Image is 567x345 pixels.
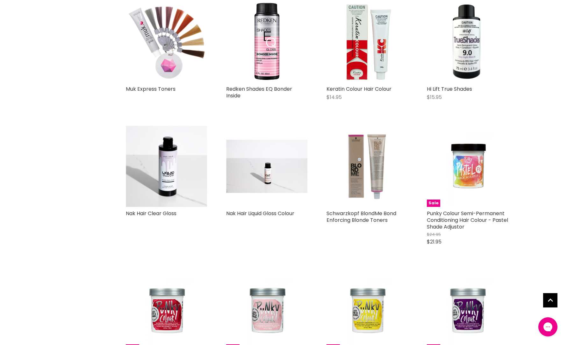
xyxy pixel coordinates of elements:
[427,238,441,245] span: $21.95
[427,210,508,230] a: Punky Colour Semi-Permanent Conditioning Hair Colour - Pastel Shade Adjustor
[427,3,508,81] img: Hi Lift True Shades
[427,200,440,207] span: Sale
[126,210,176,217] a: Nak Hair Clear Gloss
[441,126,494,207] img: Punky Colour Semi-Permanent Conditioning Hair Colour - Pastel Shade Adjustor
[126,126,207,207] img: Nak Hair Clear Gloss
[535,315,561,339] iframe: Gorgias live chat messenger
[327,85,391,93] a: Keratin Colour Hair Colour
[226,85,292,99] a: Redken Shades EQ Bonder Inside
[226,140,307,193] img: Nak Hair Liquid Gloss Colour
[327,210,396,224] a: Schwarzkopf BlondMe Bond Enforcing Blonde Toners
[427,94,442,101] span: $15.95
[427,231,441,237] span: $24.95
[327,1,408,82] img: Keratin Colour Hair Colour
[327,94,342,101] span: $14.95
[427,1,508,82] a: Hi Lift True Shades
[126,1,207,82] img: Muk Express Toners
[226,1,307,82] img: Redken Shades EQ Bonder Inside
[126,85,176,93] a: Muk Express Toners
[226,126,307,207] a: Nak Hair Liquid Gloss Colour
[427,126,508,207] a: Punky Colour Semi-Permanent Conditioning Hair Colour - Pastel Shade AdjustorSale
[327,126,408,207] img: Schwarzkopf BlondMe Bond Enforcing Blonde Toners
[226,210,294,217] a: Nak Hair Liquid Gloss Colour
[427,85,472,93] a: Hi Lift True Shades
